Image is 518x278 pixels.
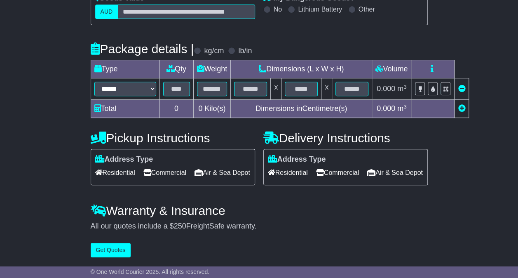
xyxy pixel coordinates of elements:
[231,60,372,78] td: Dimensions (L x W x H)
[91,42,194,56] h4: Package details |
[204,47,224,56] label: kg/cm
[321,78,332,100] td: x
[271,78,281,100] td: x
[367,166,423,179] span: Air & Sea Depot
[91,131,255,145] h4: Pickup Instructions
[359,5,375,13] label: Other
[397,85,407,93] span: m
[91,269,210,275] span: © One World Courier 2025. All rights reserved.
[298,5,342,13] label: Lithium Battery
[458,104,465,113] a: Add new item
[95,166,135,179] span: Residential
[91,100,159,118] td: Total
[198,104,202,113] span: 0
[143,166,186,179] span: Commercial
[238,47,252,56] label: lb/in
[95,5,118,19] label: AUD
[268,155,326,164] label: Address Type
[458,85,465,93] a: Remove this item
[397,104,407,113] span: m
[193,100,231,118] td: Kilo(s)
[268,166,308,179] span: Residential
[193,60,231,78] td: Weight
[274,5,282,13] label: No
[377,85,395,93] span: 0.000
[263,131,428,145] h4: Delivery Instructions
[91,60,159,78] td: Type
[174,222,186,230] span: 250
[91,222,428,231] div: All our quotes include a $ FreightSafe warranty.
[403,104,407,110] sup: 3
[91,204,428,217] h4: Warranty & Insurance
[316,166,359,179] span: Commercial
[377,104,395,113] span: 0.000
[95,155,153,164] label: Address Type
[195,166,250,179] span: Air & Sea Depot
[159,60,193,78] td: Qty
[159,100,193,118] td: 0
[231,100,372,118] td: Dimensions in Centimetre(s)
[403,84,407,90] sup: 3
[372,60,411,78] td: Volume
[91,243,131,257] button: Get Quotes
